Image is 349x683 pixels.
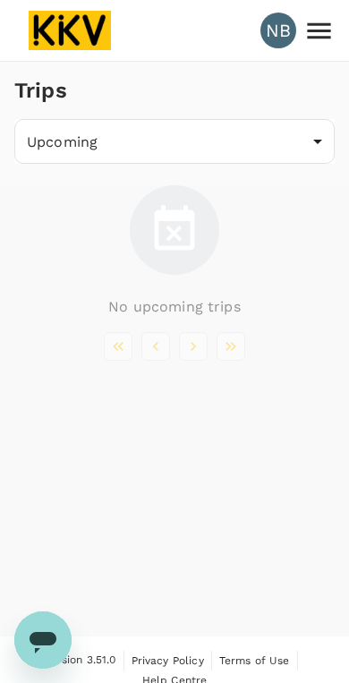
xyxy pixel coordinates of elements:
[14,119,335,164] div: Upcoming
[219,654,290,667] span: Terms of Use
[44,652,115,670] span: Version 3.51.0
[29,11,111,50] img: KKV Supply Chain Sdn Bhd
[260,13,296,48] div: NB
[14,611,72,669] iframe: Button to launch messaging window
[132,654,204,667] span: Privacy Policy
[108,296,241,318] p: No upcoming trips
[219,651,290,670] a: Terms of Use
[99,332,250,361] nav: pagination navigation
[14,62,67,119] h1: Trips
[132,651,204,670] a: Privacy Policy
